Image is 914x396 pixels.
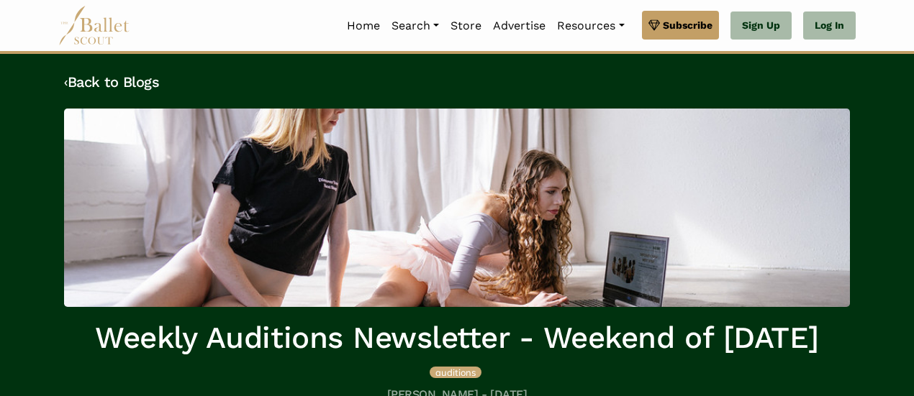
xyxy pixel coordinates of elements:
[430,364,481,379] a: auditions
[642,11,719,40] a: Subscribe
[803,11,856,40] a: Log In
[551,11,630,41] a: Resources
[64,109,850,307] img: header_image.img
[386,11,445,41] a: Search
[64,73,68,91] code: ‹
[435,367,476,378] span: auditions
[648,17,660,33] img: gem.svg
[341,11,386,41] a: Home
[663,17,712,33] span: Subscribe
[64,318,850,358] h1: Weekly Auditions Newsletter - Weekend of [DATE]
[445,11,487,41] a: Store
[487,11,551,41] a: Advertise
[64,73,159,91] a: ‹Back to Blogs
[730,11,792,40] a: Sign Up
